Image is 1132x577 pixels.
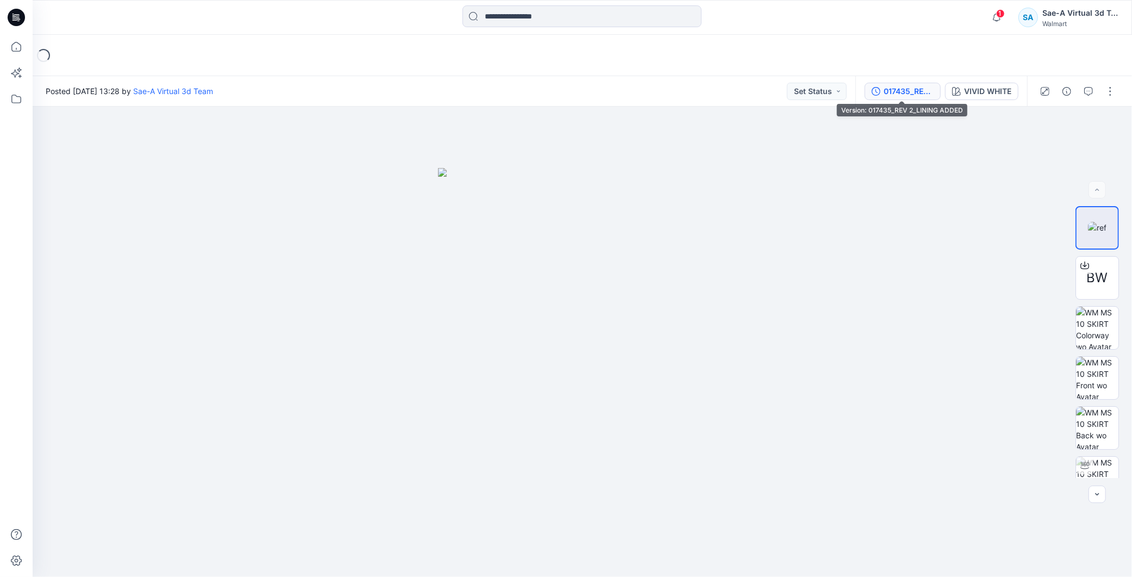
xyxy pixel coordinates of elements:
img: WM MS 10 SKIRT Back wo Avatar [1076,407,1118,449]
span: Posted [DATE] 13:28 by [46,85,213,97]
div: VIVID WHITE [964,85,1011,97]
button: 017435_REV 2_LINING ADDED [865,83,941,100]
div: SA [1018,8,1038,27]
button: VIVID WHITE [945,83,1018,100]
button: Details [1058,83,1075,100]
img: WM MS 10 SKIRT Front wo Avatar [1076,357,1118,399]
span: BW [1087,268,1108,288]
a: Sae-A Virtual 3d Team [133,86,213,96]
img: ref [1088,222,1106,233]
img: WM MS 10 SKIRT Turntable with Avatar [1076,457,1118,499]
img: WM MS 10 SKIRT Colorway wo Avatar [1076,307,1118,349]
div: 017435_REV 2_LINING ADDED [884,85,934,97]
div: Walmart [1042,20,1118,28]
span: 1 [996,9,1005,18]
div: Sae-A Virtual 3d Team [1042,7,1118,20]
